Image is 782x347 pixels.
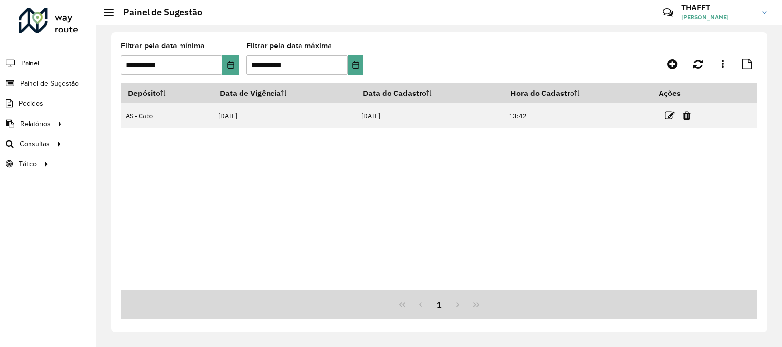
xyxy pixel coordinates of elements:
label: Filtrar pela data mínima [121,40,205,52]
span: Painel [21,58,39,68]
a: Excluir [683,109,691,122]
th: Ações [652,83,711,103]
a: Contato Rápido [658,2,679,23]
th: Hora do Cadastro [504,83,652,103]
a: Editar [665,109,675,122]
span: Tático [19,159,37,169]
span: [PERSON_NAME] [681,13,755,22]
h3: THAFFT [681,3,755,12]
button: Choose Date [222,55,238,75]
h2: Painel de Sugestão [114,7,202,18]
button: 1 [430,295,449,314]
th: Data do Cadastro [356,83,504,103]
td: [DATE] [213,103,357,128]
span: Pedidos [19,98,43,109]
td: 13:42 [504,103,652,128]
th: Depósito [121,83,213,103]
span: Painel de Sugestão [20,78,79,89]
button: Choose Date [348,55,363,75]
label: Filtrar pela data máxima [246,40,332,52]
td: AS - Cabo [121,103,213,128]
th: Data de Vigência [213,83,357,103]
td: [DATE] [356,103,504,128]
span: Relatórios [20,119,51,129]
span: Consultas [20,139,50,149]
